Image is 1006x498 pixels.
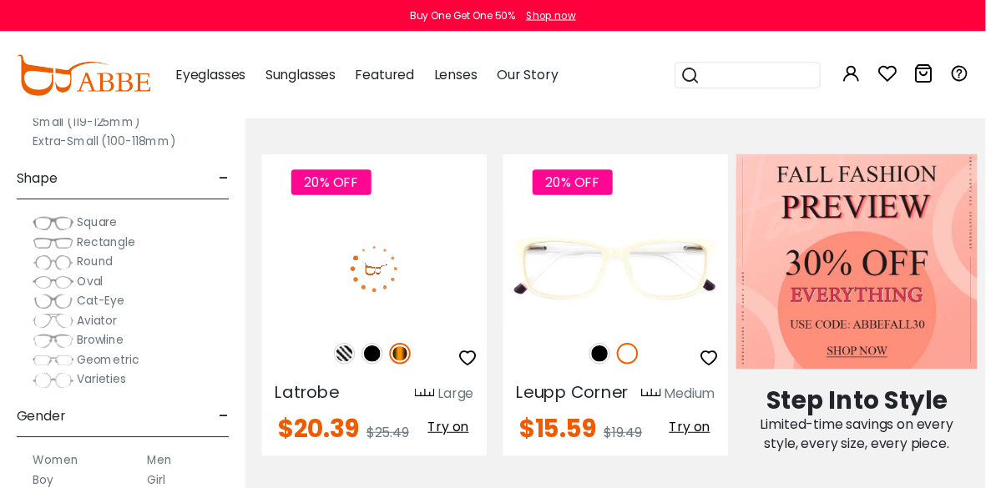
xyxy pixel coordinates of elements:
span: Eyeglasses [179,67,250,86]
a: Shop now [528,8,588,23]
img: Varieties.png [33,380,75,397]
span: Leupp Corner [527,389,642,412]
img: Browline.png [33,340,75,356]
img: Black [601,350,623,372]
img: Oval.png [33,279,75,296]
span: - [223,163,234,203]
span: Limited-time savings on every style, every size, every piece. [776,424,973,463]
button: Try on [432,425,483,447]
img: Fall Fashion Sale [751,158,998,378]
span: Varieties [78,379,129,395]
span: Latrobe [281,389,346,412]
span: 20% OFF [297,174,379,199]
span: Step Into Style [782,391,967,427]
div: Large [447,392,483,412]
span: $15.59 [530,420,609,455]
img: size ruler [423,396,443,409]
span: Rectangle [78,239,138,255]
span: Shape [17,163,58,203]
label: Women [33,460,80,480]
img: Tortoise Latrobe - Acetate ,Adjust Nose Pads [267,218,497,332]
div: Medium [678,392,730,412]
span: $25.49 [374,432,417,451]
img: Black [369,350,391,372]
span: Try on [437,426,478,445]
span: Geometric [78,359,142,375]
img: Geometric.png [33,360,75,376]
span: Oval [78,279,105,295]
span: Square [78,219,119,235]
img: Square.png [33,219,75,236]
span: $19.49 [616,432,655,451]
img: abbeglasses.com [17,56,154,98]
img: Round.png [33,259,75,276]
span: Cat-Eye [78,299,127,315]
span: Lenses [442,67,487,86]
img: White Leupp Corner - Acetate ,Universal Bridge Fit [513,218,743,332]
img: Tortoise [397,350,419,372]
img: Rectangle.png [33,239,75,256]
img: Cat-Eye.png [33,299,75,316]
div: Buy One Get One 50% [418,8,526,23]
label: Men [150,460,175,480]
span: Round [78,259,115,275]
span: Browline [78,339,126,355]
div: Shop now [537,8,588,23]
span: - [223,405,234,445]
span: $20.39 [284,420,367,455]
span: Sunglasses [270,67,342,86]
span: 20% OFF [543,174,625,199]
img: White [629,350,651,372]
span: Try on [683,426,725,445]
span: Our Story [507,67,569,86]
label: Small (119-125mm) [33,114,143,134]
img: Aviator.png [33,319,75,336]
span: Featured [362,67,422,86]
button: Try on [678,425,730,447]
span: Aviator [78,319,119,335]
label: Extra-Small (100-118mm) [33,134,179,154]
img: Pattern [341,350,362,372]
span: Gender [17,405,67,445]
img: size ruler [655,396,675,409]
